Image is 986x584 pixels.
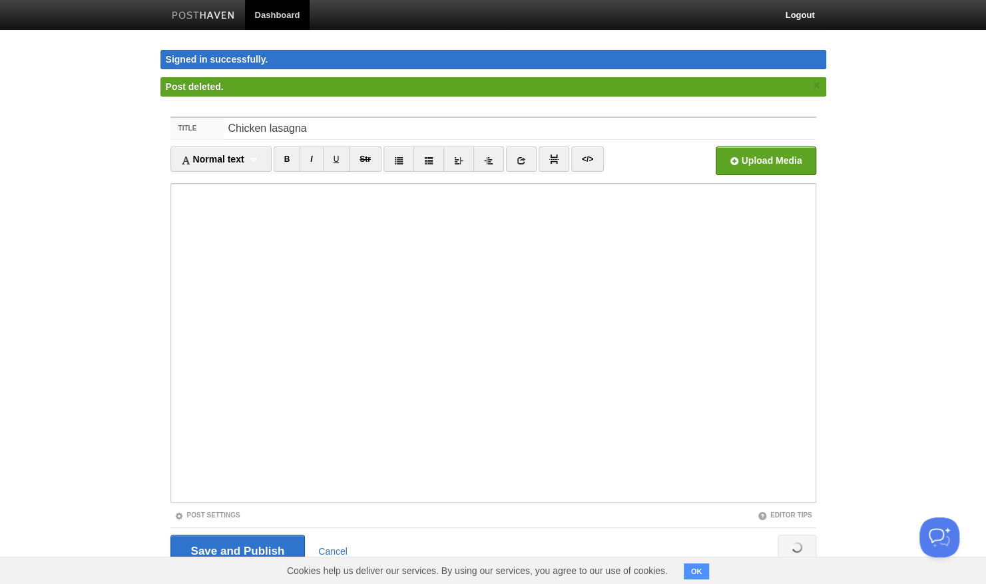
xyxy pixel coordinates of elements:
[170,118,224,139] label: Title
[274,557,681,584] span: Cookies help us deliver our services. By using our services, you agree to our use of cookies.
[172,11,235,21] img: Posthaven-bar
[166,81,224,92] span: Post deleted.
[792,542,802,553] img: loading.gif
[181,154,244,164] span: Normal text
[549,154,559,164] img: pagebreak-icon.png
[571,146,604,172] a: </>
[274,146,301,172] a: B
[919,517,959,557] iframe: Help Scout Beacon - Open
[300,146,323,172] a: I
[684,563,710,579] button: OK
[360,154,371,164] del: Str
[349,146,381,172] a: Str
[758,511,812,519] a: Editor Tips
[160,50,826,69] div: Signed in successfully.
[174,511,240,519] a: Post Settings
[318,546,348,557] a: Cancel
[323,146,350,172] a: U
[170,535,306,568] input: Save and Publish
[811,77,823,94] a: ×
